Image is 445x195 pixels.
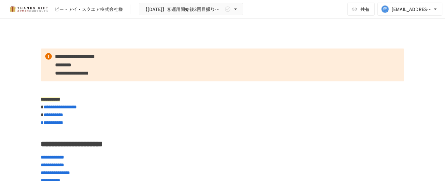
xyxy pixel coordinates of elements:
[392,5,432,13] div: [EMAIL_ADDRESS][DOMAIN_NAME]
[360,6,369,13] span: 共有
[8,4,50,14] img: mMP1OxWUAhQbsRWCurg7vIHe5HqDpP7qZo7fRoNLXQh
[55,6,123,13] div: ピー・アイ・スクエア株式会社様
[139,3,243,16] button: 【[DATE]】⑥運用開始後3回目振り返りMTG
[377,3,442,16] button: [EMAIL_ADDRESS][DOMAIN_NAME]
[143,5,223,13] span: 【[DATE]】⑥運用開始後3回目振り返りMTG
[347,3,375,16] button: 共有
